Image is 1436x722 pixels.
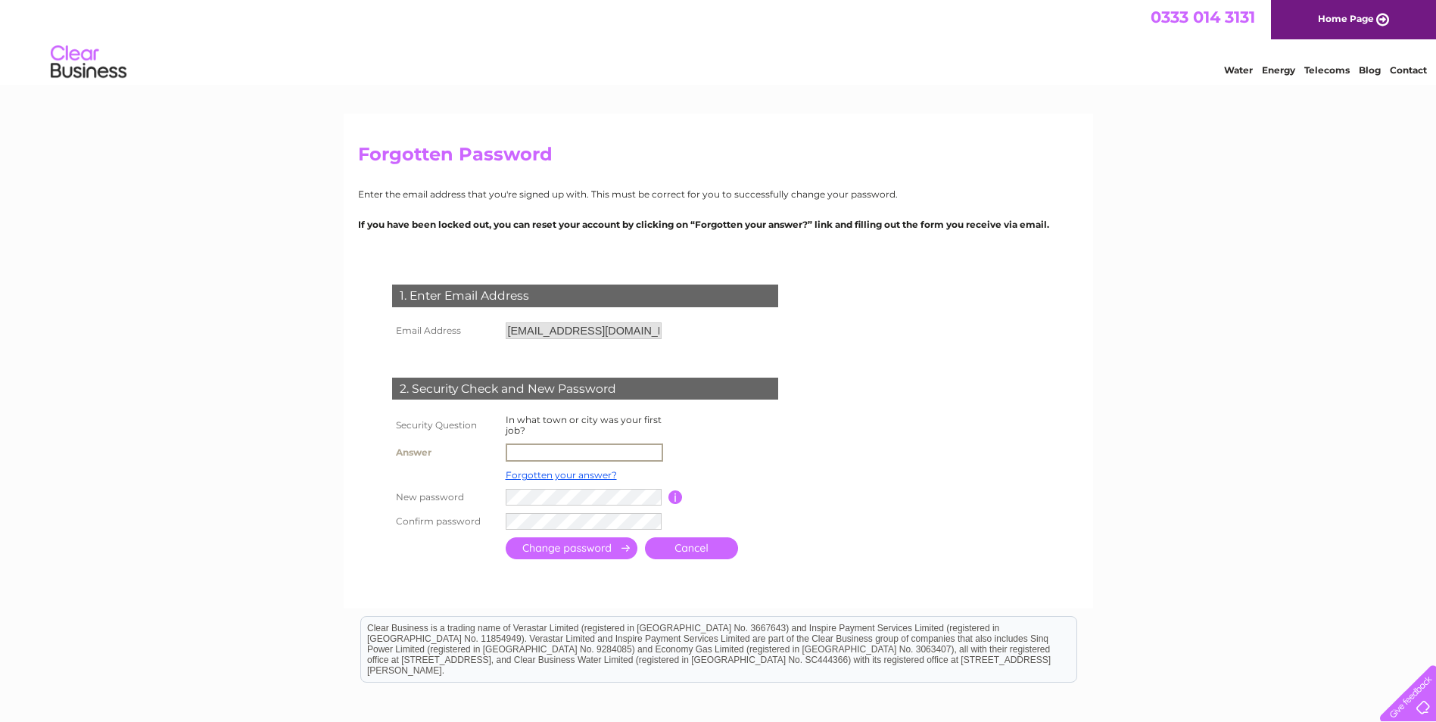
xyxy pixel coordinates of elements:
div: 1. Enter Email Address [392,285,778,307]
th: Confirm password [388,509,502,534]
a: Energy [1262,64,1295,76]
h2: Forgotten Password [358,144,1079,173]
a: 0333 014 3131 [1151,8,1255,26]
a: Blog [1359,64,1381,76]
input: Submit [506,537,637,559]
p: If you have been locked out, you can reset your account by clicking on “Forgotten your answer?” l... [358,217,1079,232]
div: 2. Security Check and New Password [392,378,778,400]
a: Cancel [645,537,738,559]
a: Telecoms [1304,64,1350,76]
p: Enter the email address that you're signed up with. This must be correct for you to successfully ... [358,187,1079,201]
input: Information [668,490,683,504]
label: In what town or city was your first job? [506,414,662,436]
a: Water [1224,64,1253,76]
a: Contact [1390,64,1427,76]
div: Clear Business is a trading name of Verastar Limited (registered in [GEOGRAPHIC_DATA] No. 3667643... [361,8,1076,73]
th: Email Address [388,319,502,343]
th: New password [388,485,502,509]
img: logo.png [50,39,127,86]
a: Forgotten your answer? [506,469,617,481]
th: Security Question [388,411,502,440]
th: Answer [388,440,502,465]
